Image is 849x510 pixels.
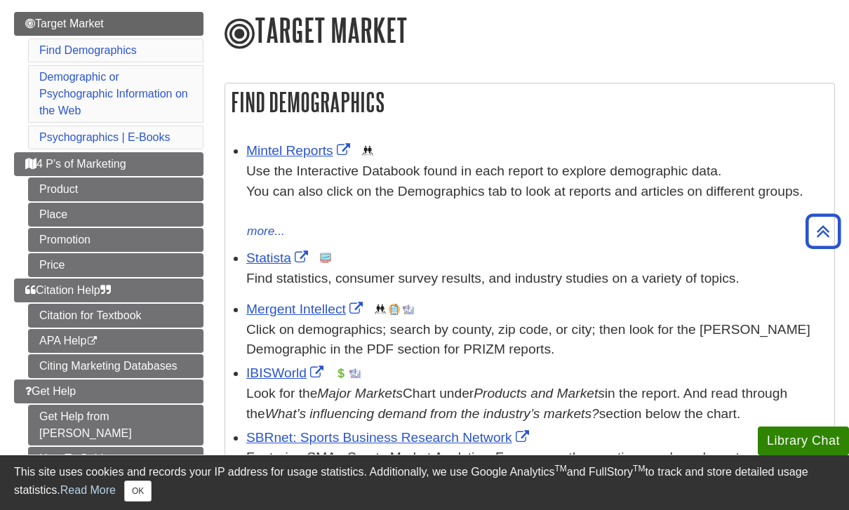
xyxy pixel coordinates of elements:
[39,131,170,143] a: Psychographics | E-Books
[28,228,203,252] a: Promotion
[25,18,104,29] span: Target Market
[14,12,203,36] a: Target Market
[14,152,203,176] a: 4 P's of Marketing
[246,320,827,361] div: Click on demographics; search by county, zip code, or city; then look for the [PERSON_NAME] Demog...
[28,329,203,353] a: APA Help
[28,304,203,328] a: Citation for Textbook
[246,222,286,241] button: more...
[265,406,599,421] i: What’s influencing demand from the industry’s markets?
[801,222,845,241] a: Back to Top
[633,464,645,474] sup: TM
[246,365,327,380] a: Link opens in new window
[225,12,835,51] h1: Target Market
[124,481,152,502] button: Close
[474,386,605,401] i: Products and Markets
[225,83,834,121] h2: Find Demographics
[246,384,827,424] div: Look for the Chart under in the report. And read through the section below the chart.
[25,385,76,397] span: Get Help
[14,279,203,302] a: Citation Help
[28,253,203,277] a: Price
[403,304,414,315] img: Industry Report
[362,145,373,156] img: Demographics
[389,304,400,315] img: Company Information
[246,250,312,265] a: Link opens in new window
[28,447,203,471] a: How To Guides
[246,161,827,222] div: Use the Interactive Databook found in each report to explore demographic data. You can also click...
[246,430,533,445] a: Link opens in new window
[246,302,366,316] a: Link opens in new window
[28,405,203,445] a: Get Help from [PERSON_NAME]
[758,427,849,455] button: Library Chat
[349,368,361,379] img: Industry Report
[14,464,835,502] div: This site uses cookies and records your IP address for usage statistics. Additionally, we use Goo...
[375,304,386,315] img: Demographics
[39,44,137,56] a: Find Demographics
[28,354,203,378] a: Citing Marketing Databases
[28,177,203,201] a: Product
[86,337,98,346] i: This link opens in a new window
[246,143,354,158] a: Link opens in new window
[60,484,116,496] a: Read More
[246,269,827,289] p: Find statistics, consumer survey results, and industry studies on a variety of topics.
[554,464,566,474] sup: TM
[14,380,203,403] a: Get Help
[317,386,403,401] i: Major Markets
[25,284,111,296] span: Citation Help
[39,71,188,116] a: Demographic or Psychographic Information on the Web
[28,203,203,227] a: Place
[335,368,347,379] img: Financial Report
[320,253,331,264] img: Statistics
[25,158,126,170] span: 4 P's of Marketing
